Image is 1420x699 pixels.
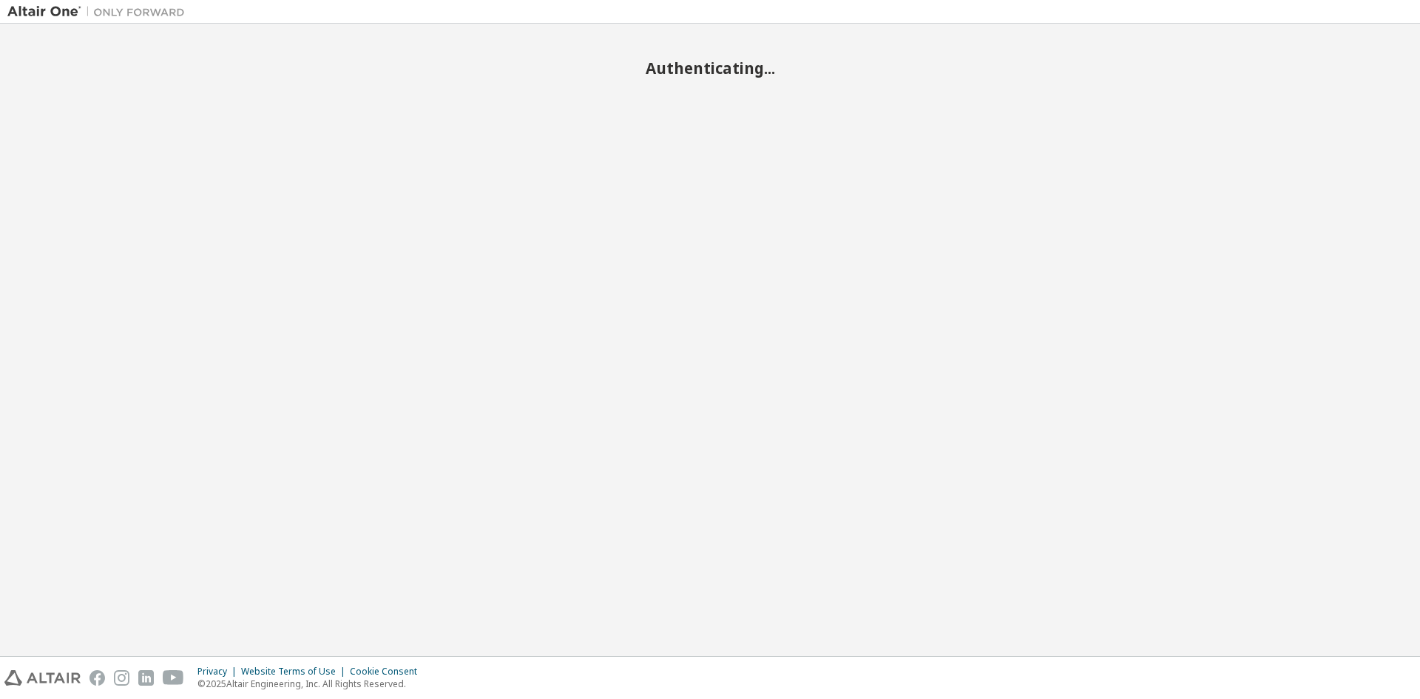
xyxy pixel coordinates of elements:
[163,670,184,686] img: youtube.svg
[114,670,129,686] img: instagram.svg
[197,666,241,678] div: Privacy
[350,666,426,678] div: Cookie Consent
[89,670,105,686] img: facebook.svg
[4,670,81,686] img: altair_logo.svg
[197,678,426,690] p: © 2025 Altair Engineering, Inc. All Rights Reserved.
[241,666,350,678] div: Website Terms of Use
[7,58,1413,78] h2: Authenticating...
[7,4,192,19] img: Altair One
[138,670,154,686] img: linkedin.svg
